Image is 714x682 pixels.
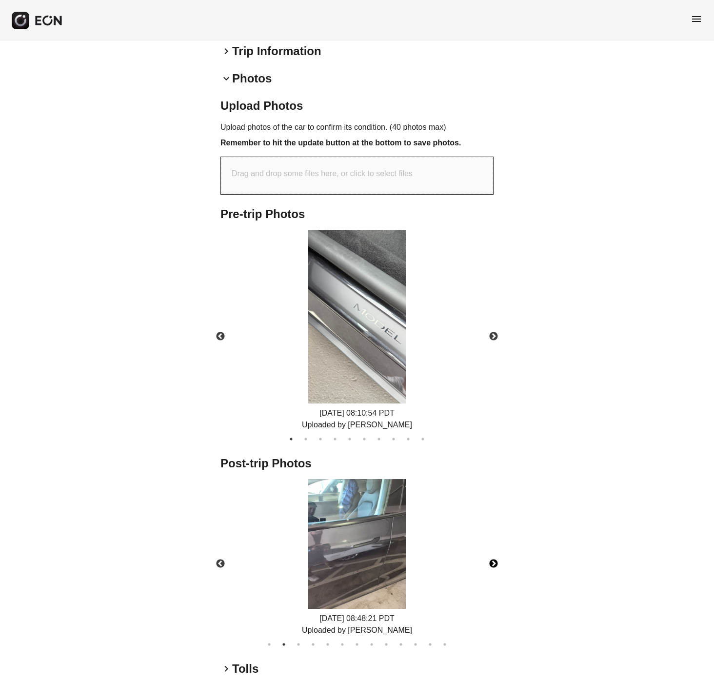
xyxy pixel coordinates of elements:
[203,320,238,354] button: Previous
[232,661,258,677] h2: Tolls
[220,137,494,149] h3: Remember to hit the update button at the bottom to save photos.
[203,547,238,581] button: Previous
[264,640,274,649] button: 1
[440,640,450,649] button: 13
[279,640,289,649] button: 2
[381,640,391,649] button: 9
[352,640,362,649] button: 7
[220,206,494,222] h2: Pre-trip Photos
[220,663,232,675] span: keyboard_arrow_right
[330,434,340,444] button: 4
[302,624,412,636] div: Uploaded by [PERSON_NAME]
[294,640,303,649] button: 3
[232,43,321,59] h2: Trip Information
[220,98,494,114] h2: Upload Photos
[302,419,412,431] div: Uploaded by [PERSON_NAME]
[345,434,355,444] button: 5
[308,640,318,649] button: 4
[367,640,377,649] button: 8
[232,168,413,180] p: Drag and drop some files here, or click to select files
[396,640,406,649] button: 10
[286,434,296,444] button: 1
[220,121,494,133] p: Upload photos of the car to confirm its condition. (40 photos max)
[323,640,333,649] button: 5
[232,71,272,86] h2: Photos
[476,547,511,581] button: Next
[374,434,384,444] button: 7
[425,640,435,649] button: 12
[316,434,325,444] button: 3
[308,230,406,403] img: https://fastfleet.me/rails/active_storage/blobs/redirect/eyJfcmFpbHMiOnsibWVzc2FnZSI6IkJBaHBBd0ph...
[302,407,412,431] div: [DATE] 08:10:54 PDT
[411,640,420,649] button: 11
[418,434,428,444] button: 10
[337,640,347,649] button: 6
[301,434,311,444] button: 2
[220,45,232,57] span: keyboard_arrow_right
[476,320,511,354] button: Next
[302,613,412,636] div: [DATE] 08:48:21 PDT
[220,456,494,471] h2: Post-trip Photos
[403,434,413,444] button: 9
[691,13,702,25] span: menu
[308,479,406,609] img: https://fastfleet.me/rails/active_storage/blobs/redirect/eyJfcmFpbHMiOnsibWVzc2FnZSI6IkJBaHBBM3Bl...
[220,73,232,84] span: keyboard_arrow_down
[389,434,398,444] button: 8
[359,434,369,444] button: 6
